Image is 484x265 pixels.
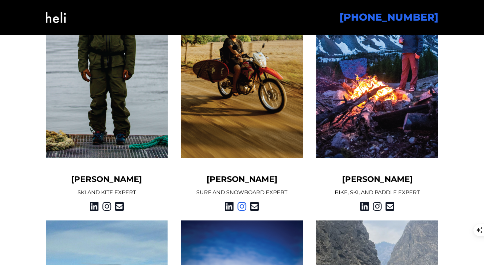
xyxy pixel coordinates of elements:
[46,189,168,197] p: SKI AND KITE EXPERT
[46,4,66,31] img: Heli OS Logo
[340,11,438,23] a: [PHONE_NUMBER]
[316,174,438,185] h5: [PERSON_NAME]
[181,174,303,185] h5: [PERSON_NAME]
[316,189,438,197] p: BIKE, SKI, AND PADDLE EXPERT
[181,189,303,197] p: SURF AND SNOWBOARD EXPERT
[46,174,168,185] h5: [PERSON_NAME]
